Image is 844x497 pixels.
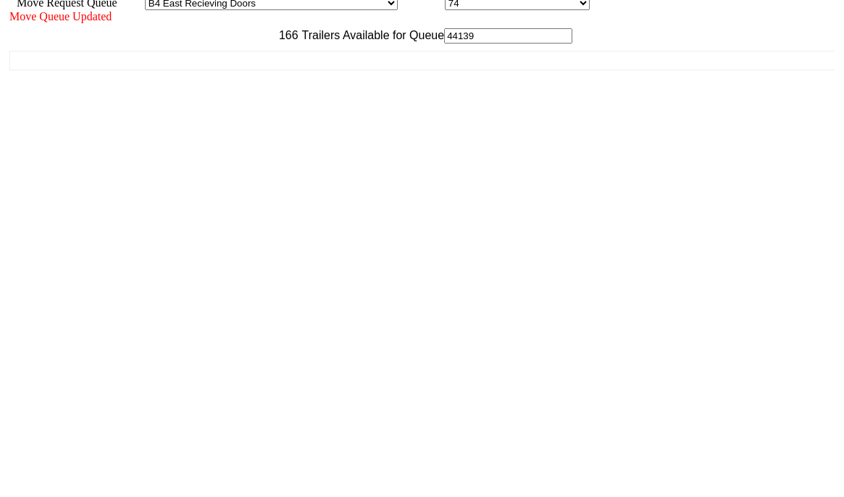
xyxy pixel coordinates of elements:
[272,29,298,41] span: 166
[298,29,445,41] span: Trailers Available for Queue
[444,28,572,44] input: Filter Available Trailers
[9,10,112,22] span: Move Queue Updated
